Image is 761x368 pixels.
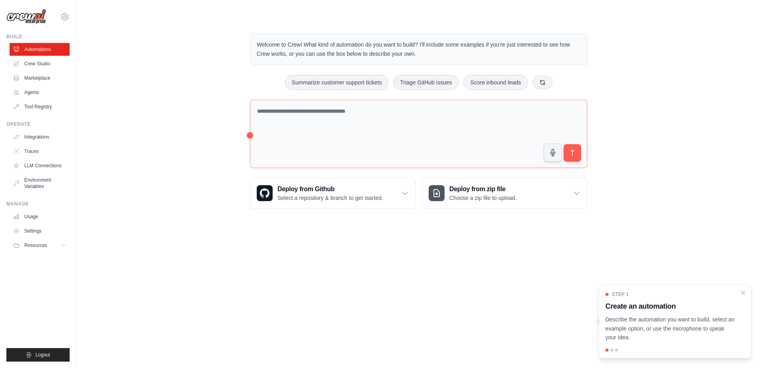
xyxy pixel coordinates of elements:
p: Choose a zip file to upload. [449,194,517,202]
button: Summarize customer support tickets [285,75,388,90]
button: Triage GitHub issues [393,75,459,90]
a: Tool Registry [10,100,70,113]
div: Operate [6,121,70,127]
a: Settings [10,225,70,237]
a: Automations [10,43,70,56]
a: Environment Variables [10,174,70,193]
button: Close walkthrough [740,290,746,296]
a: LLM Connections [10,159,70,172]
span: Resources [24,242,47,249]
img: Logo [6,9,46,24]
button: Resources [10,239,70,252]
p: Welcome to Crew! What kind of automation do you want to build? I'll include some examples if you'... [257,40,581,59]
a: Usage [10,210,70,223]
div: Manage [6,201,70,207]
a: Agents [10,86,70,99]
h3: Deploy from zip file [449,184,517,194]
span: Step 1 [612,291,629,298]
a: Marketplace [10,72,70,84]
span: Logout [35,352,50,358]
a: Integrations [10,131,70,143]
h3: Create an automation [605,301,735,312]
p: Describe the automation you want to build, select an example option, or use the microphone to spe... [605,315,735,342]
a: Traces [10,145,70,158]
p: Select a repository & branch to get started. [277,194,383,202]
a: Crew Studio [10,57,70,70]
h3: Deploy from Github [277,184,383,194]
div: Build [6,33,70,40]
button: Logout [6,348,70,362]
button: Score inbound leads [463,75,528,90]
